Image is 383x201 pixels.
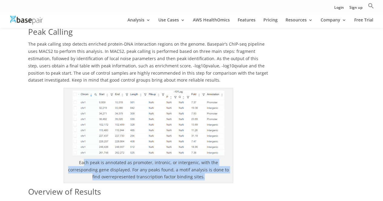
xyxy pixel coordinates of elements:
iframe: Drift Widget Chat Controller [267,157,376,194]
a: Features [238,18,256,28]
p: Each peak is annotated as promoter, intronic, or intergenic, with the corresponding gene displaye... [66,159,230,180]
span: The peak calling step detects enriched protein-DNA interaction regions on the genome. Basepair’s ... [28,41,268,83]
a: Search Icon Link [368,3,374,12]
span: Overview of Results [28,186,101,197]
a: Free Trial [354,18,373,28]
img: ATAC-Seq Peak Table | Basepair [73,91,224,155]
a: Resources [286,18,313,28]
a: Use Cases [158,18,185,28]
a: Pricing [263,18,278,28]
svg: Search [368,3,374,9]
a: Company [321,18,346,28]
a: Analysis [127,18,150,28]
a: Sign up [349,6,362,12]
img: Basepair [10,16,43,24]
span: Peak Calling [28,26,73,37]
a: AWS HealthOmics [193,18,230,28]
a: Login [334,6,344,12]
